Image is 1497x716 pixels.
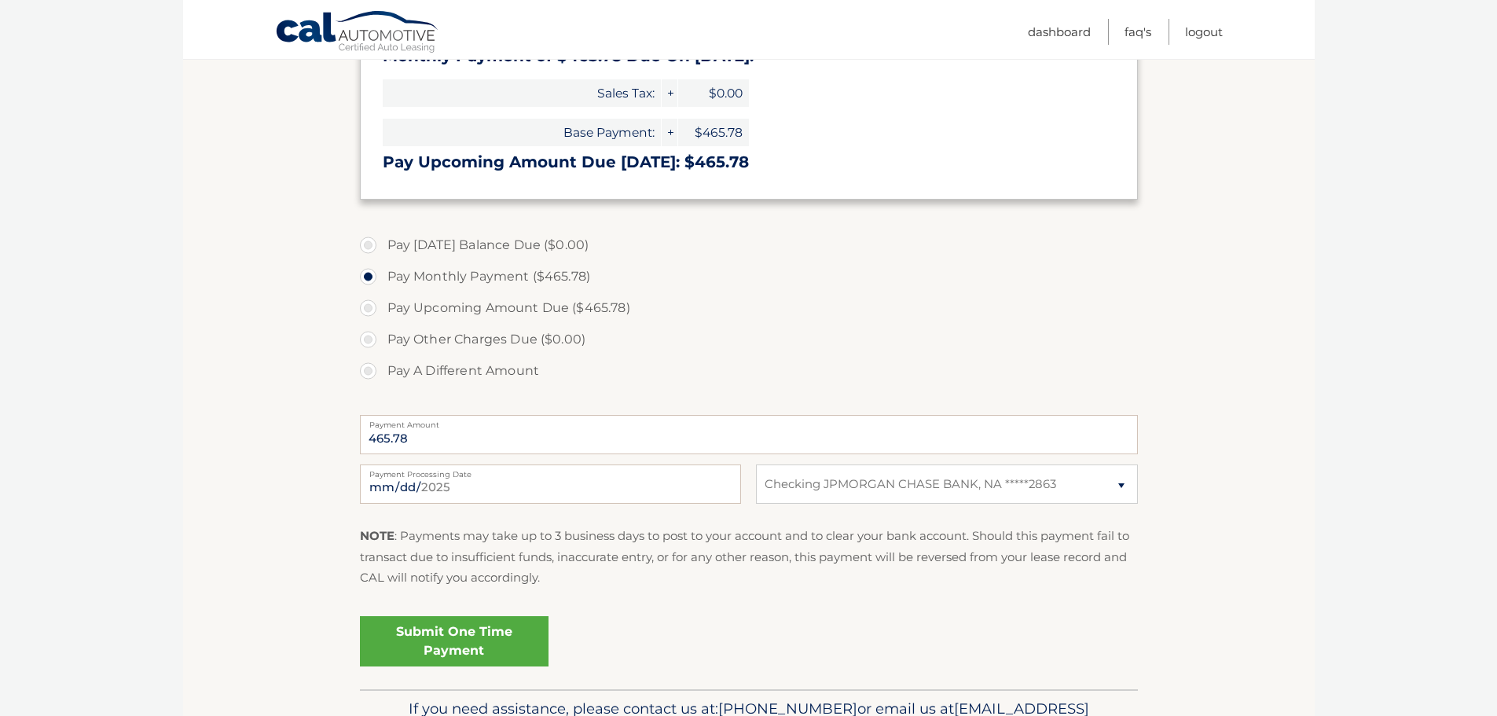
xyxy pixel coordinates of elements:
[360,415,1138,428] label: Payment Amount
[1125,19,1151,45] a: FAQ's
[662,79,677,107] span: +
[662,119,677,146] span: +
[360,355,1138,387] label: Pay A Different Amount
[360,229,1138,261] label: Pay [DATE] Balance Due ($0.00)
[360,526,1138,588] p: : Payments may take up to 3 business days to post to your account and to clear your bank account....
[1028,19,1091,45] a: Dashboard
[678,79,749,107] span: $0.00
[360,415,1138,454] input: Payment Amount
[360,261,1138,292] label: Pay Monthly Payment ($465.78)
[383,119,661,146] span: Base Payment:
[360,616,549,666] a: Submit One Time Payment
[1185,19,1223,45] a: Logout
[360,292,1138,324] label: Pay Upcoming Amount Due ($465.78)
[383,79,661,107] span: Sales Tax:
[275,10,440,56] a: Cal Automotive
[383,152,1115,172] h3: Pay Upcoming Amount Due [DATE]: $465.78
[360,464,741,477] label: Payment Processing Date
[360,324,1138,355] label: Pay Other Charges Due ($0.00)
[678,119,749,146] span: $465.78
[360,464,741,504] input: Payment Date
[360,528,394,543] strong: NOTE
